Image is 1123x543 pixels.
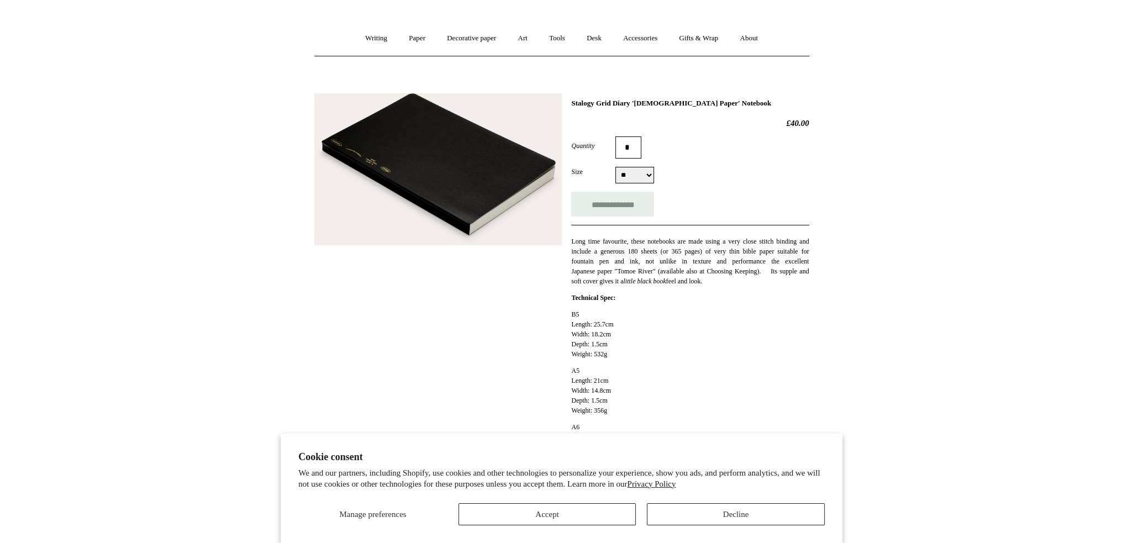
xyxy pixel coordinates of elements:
[571,294,615,302] strong: Technical Spec:
[628,479,676,488] a: Privacy Policy
[508,24,537,53] a: Art
[458,503,636,525] button: Accept
[298,451,825,463] h2: Cookie consent
[399,24,435,53] a: Paper
[571,141,615,151] label: Quantity
[577,24,611,53] a: Desk
[669,24,728,53] a: Gifts & Wrap
[571,99,809,108] h1: Stalogy Grid Diary '[DEMOGRAPHIC_DATA] Paper' Notebook
[298,503,447,525] button: Manage preferences
[613,24,667,53] a: Accessories
[571,167,615,177] label: Size
[539,24,575,53] a: Tools
[571,422,809,472] p: A6 Length: 14.8cm Width: 10.5cm Depth: 1.5cm Weight: 178g
[571,366,809,415] p: A5 Length: 21cm Width: 14.8cm Depth: 1.5cm Weight: 356g
[571,309,809,359] p: B5 Length: 25.7cm Width: 18.2cm Depth: 1.5cm Weight: 532g
[647,503,825,525] button: Decline
[437,24,506,53] a: Decorative paper
[571,118,809,128] h2: £40.00
[571,236,809,286] p: Long time favourite, these notebooks are made using a very close stitch binding and include a gen...
[339,510,406,519] span: Manage preferences
[623,277,666,285] em: little black book
[314,93,562,246] img: Stalogy Grid Diary 'Bible Paper' Notebook
[355,24,397,53] a: Writing
[298,468,825,489] p: We and our partners, including Shopify, use cookies and other technologies to personalize your ex...
[730,24,768,53] a: About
